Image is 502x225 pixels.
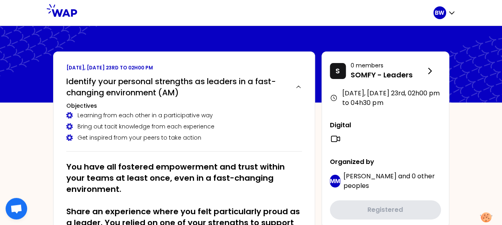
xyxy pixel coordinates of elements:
p: and [343,172,441,191]
div: Open chat [6,198,27,219]
span: 0 other peoples [343,172,435,190]
p: Organized by [330,157,441,167]
p: BW [435,9,444,17]
div: [DATE], [DATE] 23rd , 02h00 pm to 04h30 pm [330,89,441,108]
button: Registered [330,200,441,219]
button: Identify your personal strengths as leaders in a fast-changing environment (AM) [66,76,302,98]
p: MM [330,177,340,185]
button: BW [433,6,456,19]
div: Bring out tacit knowledge from each experience [66,122,302,130]
p: 0 members [351,61,425,69]
div: Get inspired from your peers to take action [66,134,302,142]
span: [PERSON_NAME] [343,172,397,181]
p: Digital [330,120,441,130]
p: S [335,65,340,77]
h2: Identify your personal strengths as leaders in a fast-changing environment (AM) [66,76,289,98]
p: [DATE], [DATE] 23rd to 02h00 pm [66,65,302,71]
h3: Objectives [66,102,302,110]
div: Learning from each other in a participative way [66,111,302,119]
p: SOMFY - Leaders [351,69,425,81]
